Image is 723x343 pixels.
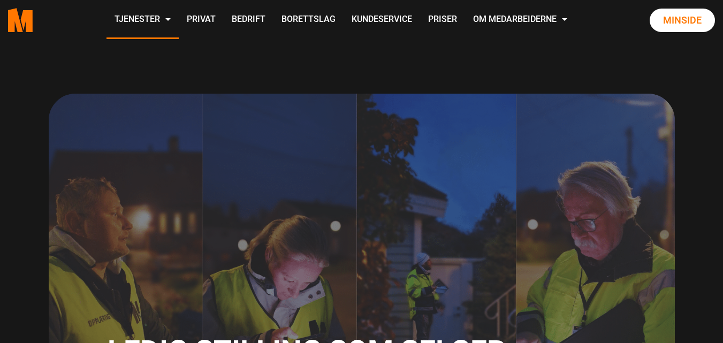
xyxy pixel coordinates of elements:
[344,1,420,39] a: Kundeservice
[420,1,465,39] a: Priser
[273,1,344,39] a: Borettslag
[224,1,273,39] a: Bedrift
[465,1,575,39] a: Om Medarbeiderne
[650,9,715,32] a: Minside
[179,1,224,39] a: Privat
[106,1,179,39] a: Tjenester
